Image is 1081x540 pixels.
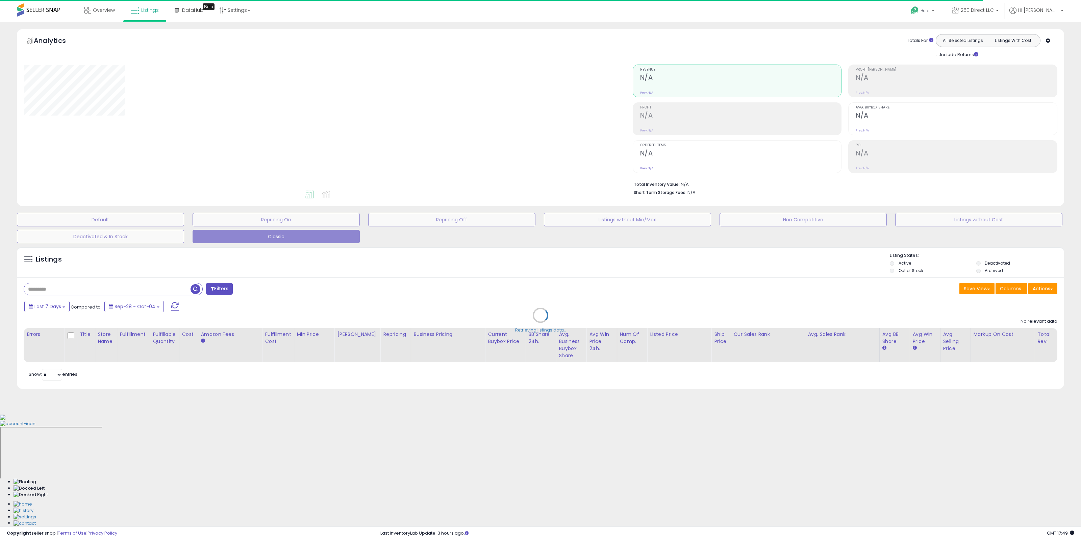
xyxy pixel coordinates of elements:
[856,74,1057,83] h2: N/A
[634,180,1053,188] li: N/A
[640,144,841,147] span: Ordered Items
[856,68,1057,72] span: Profit [PERSON_NAME]
[14,514,36,520] img: Settings
[856,144,1057,147] span: ROI
[14,501,32,508] img: Home
[640,112,841,121] h2: N/A
[640,68,841,72] span: Revenue
[856,166,869,170] small: Prev: N/A
[544,213,711,226] button: Listings without Min/Max
[203,3,215,10] div: Tooltip anchor
[640,106,841,109] span: Profit
[14,520,36,527] img: Contact
[634,190,686,195] b: Short Term Storage Fees:
[921,8,930,14] span: Help
[1018,7,1059,14] span: Hi [PERSON_NAME]
[856,112,1057,121] h2: N/A
[93,7,115,14] span: Overview
[193,213,360,226] button: Repricing On
[14,492,48,498] img: Docked Right
[895,213,1062,226] button: Listings without Cost
[14,479,36,485] img: Floating
[910,6,919,15] i: Get Help
[14,485,45,492] img: Docked Left
[988,36,1038,45] button: Listings With Cost
[905,1,941,22] a: Help
[193,230,360,243] button: Classic
[640,74,841,83] h2: N/A
[34,36,79,47] h5: Analytics
[640,91,653,95] small: Prev: N/A
[515,327,566,333] div: Retrieving listings data..
[720,213,887,226] button: Non Competitive
[907,38,933,44] div: Totals For
[640,166,653,170] small: Prev: N/A
[856,106,1057,109] span: Avg. Buybox Share
[856,128,869,132] small: Prev: N/A
[687,189,696,196] span: N/A
[640,149,841,158] h2: N/A
[1009,7,1063,22] a: Hi [PERSON_NAME]
[856,91,869,95] small: Prev: N/A
[182,7,203,14] span: DataHub
[17,230,184,243] button: Deactivated & In Stock
[931,50,986,58] div: Include Returns
[368,213,535,226] button: Repricing Off
[634,181,680,187] b: Total Inventory Value:
[961,7,994,14] span: 260 Direct LLC
[856,149,1057,158] h2: N/A
[14,508,33,514] img: History
[17,213,184,226] button: Default
[938,36,988,45] button: All Selected Listings
[141,7,159,14] span: Listings
[640,128,653,132] small: Prev: N/A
